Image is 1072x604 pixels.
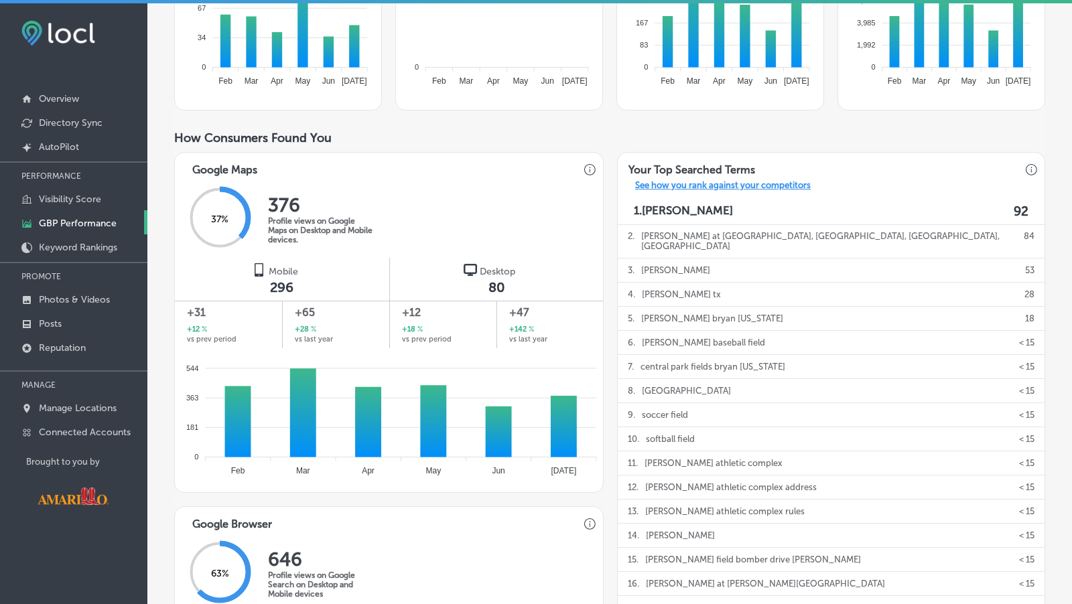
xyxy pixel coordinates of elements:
span: vs prev period [402,335,452,343]
p: [PERSON_NAME] bryan [US_STATE] [641,307,783,330]
p: < 15 [1019,500,1034,523]
p: [PERSON_NAME] at [GEOGRAPHIC_DATA], [GEOGRAPHIC_DATA], [GEOGRAPHIC_DATA], [GEOGRAPHIC_DATA] [641,224,1017,258]
tspan: [DATE] [784,76,809,85]
span: Mobile [269,266,298,277]
p: 8 . [628,379,635,402]
p: 1. [PERSON_NAME] [634,204,733,219]
tspan: May [295,76,311,85]
tspan: 0 [644,63,648,71]
tspan: 34 [198,33,206,42]
p: Visibility Score [39,194,101,205]
p: 53 [1025,258,1034,282]
tspan: 3,985 [857,19,876,27]
tspan: Feb [661,76,675,85]
span: vs prev period [187,335,237,343]
p: 14 . [628,524,639,547]
tspan: 363 [186,394,198,402]
tspan: May [425,465,441,475]
p: Profile views on Google Search on Desktop and Mobile devices [268,571,375,599]
p: 10 . [628,427,639,451]
tspan: Apr [362,465,375,475]
a: See how you rank against your competitors [624,180,821,194]
h2: +18 [402,324,423,335]
p: Overview [39,93,79,104]
tspan: Jun [322,76,335,85]
img: Visit Amarillo [26,477,120,515]
span: 296 [270,279,293,295]
tspan: [DATE] [562,76,588,85]
p: 5 . [628,307,634,330]
p: [PERSON_NAME] field bomber drive [PERSON_NAME] [645,548,861,571]
tspan: May [961,76,977,85]
p: [PERSON_NAME] [646,524,715,547]
h2: +12 [187,324,207,335]
label: 92 [1014,204,1028,219]
tspan: Jun [541,76,554,85]
tspan: [DATE] [342,76,367,85]
p: 2 . [628,224,634,258]
span: Desktop [480,266,515,277]
p: 9 . [628,403,635,427]
tspan: May [513,76,529,85]
span: 63 % [211,568,229,579]
img: fda3e92497d09a02dc62c9cd864e3231.png [21,21,95,46]
tspan: [DATE] [1006,76,1031,85]
h2: 646 [268,548,375,571]
p: [PERSON_NAME] athletic complex address [645,475,817,499]
tspan: 181 [186,423,198,431]
p: < 15 [1019,427,1034,451]
p: Reputation [39,342,86,354]
tspan: 0 [194,453,198,461]
p: 12 . [628,475,639,499]
tspan: Jun [987,76,1000,85]
p: 28 [1024,283,1034,306]
h2: +142 [509,324,534,335]
p: < 15 [1019,379,1034,402]
tspan: 544 [186,364,198,372]
tspan: Feb [432,76,446,85]
p: 16 . [628,572,639,595]
tspan: 167 [636,19,648,27]
p: [GEOGRAPHIC_DATA] [642,379,731,402]
h3: Google Browser [182,507,283,534]
tspan: 0 [872,63,876,71]
p: < 15 [1019,331,1034,354]
p: < 15 [1019,451,1034,475]
p: central park fields bryan [US_STATE] [641,355,785,378]
p: < 15 [1019,572,1034,595]
p: 11 . [628,451,638,475]
span: 37 % [211,214,228,225]
p: 4 . [628,283,635,306]
tspan: Mar [460,76,474,85]
p: 13 . [628,500,639,523]
tspan: Jun [764,76,777,85]
p: [PERSON_NAME] tx [642,283,721,306]
span: vs last year [295,335,333,343]
p: < 15 [1019,355,1034,378]
span: How Consumers Found You [174,131,332,145]
h2: 376 [268,194,375,216]
span: 80 [488,279,505,295]
p: AutoPilot [39,141,79,153]
p: < 15 [1019,548,1034,571]
h3: Your Top Searched Terms [618,153,766,180]
p: 15 . [628,548,639,571]
h2: +28 [295,324,316,335]
tspan: 1,992 [857,41,876,49]
tspan: [DATE] [551,465,576,475]
img: logo [253,263,266,277]
tspan: Mar [245,76,259,85]
p: 6 . [628,331,635,354]
tspan: May [738,76,753,85]
p: Connected Accounts [39,427,131,438]
p: Posts [39,318,62,329]
p: softball field [646,427,695,451]
tspan: Mar [296,465,310,475]
span: % [200,324,207,335]
span: +65 [295,305,377,321]
p: [PERSON_NAME] athletic complex rules [645,500,805,523]
tspan: Feb [231,465,245,475]
span: +31 [187,305,270,321]
p: Photos & Videos [39,294,110,305]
